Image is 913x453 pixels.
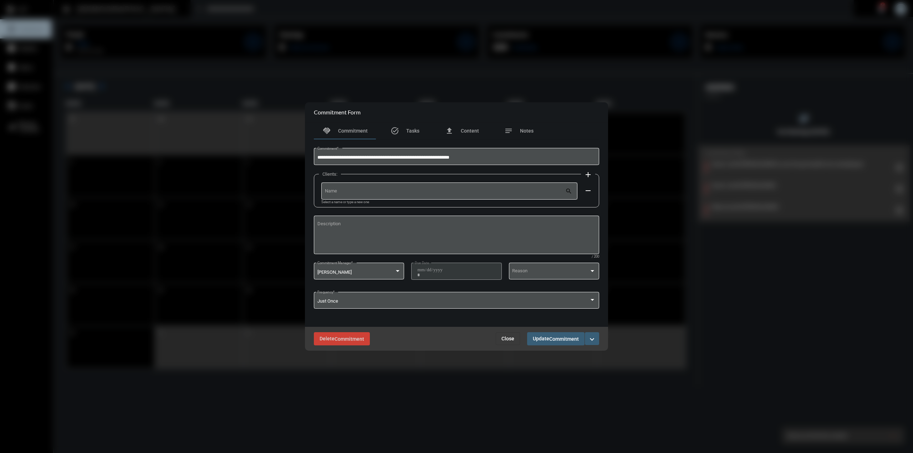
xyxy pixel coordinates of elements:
span: Content [461,128,479,134]
label: Clients: [319,171,341,177]
mat-icon: task_alt [391,127,399,135]
mat-icon: notes [504,127,513,135]
mat-icon: file_upload [445,127,454,135]
span: Commitment [549,336,579,342]
mat-icon: search [565,187,574,196]
span: Close [501,336,514,341]
mat-hint: Select a name or type a new one [321,200,369,204]
mat-hint: / 200 [592,255,599,259]
mat-icon: add [584,170,592,179]
span: Notes [520,128,534,134]
mat-icon: remove [584,186,592,195]
span: Just Once [317,298,338,304]
h2: Commitment Form [314,109,361,115]
span: Delete [320,336,364,341]
button: DeleteCommitment [314,332,370,345]
mat-icon: handshake [322,127,331,135]
span: Tasks [406,128,419,134]
span: Commitment [338,128,368,134]
span: Commitment [335,336,364,342]
button: Close [496,332,520,345]
button: UpdateCommitment [527,332,585,345]
span: Update [533,336,579,341]
mat-icon: expand_more [588,335,596,344]
span: [PERSON_NAME] [317,269,352,275]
